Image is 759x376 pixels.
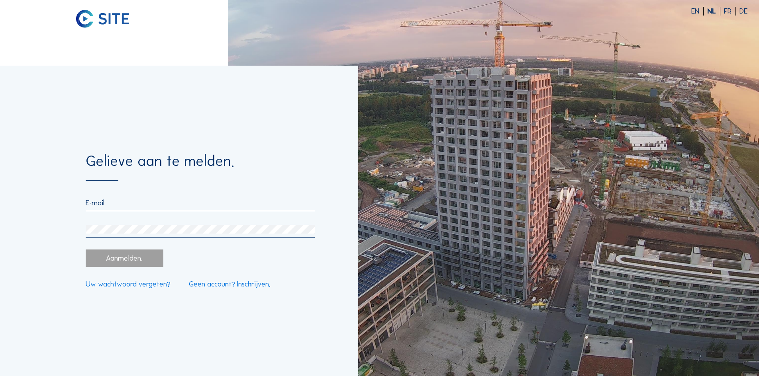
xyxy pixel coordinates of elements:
[86,281,171,288] a: Uw wachtwoord vergeten?
[691,8,704,15] div: EN
[86,249,163,267] div: Aanmelden.
[739,8,747,15] div: DE
[724,8,736,15] div: FR
[707,8,720,15] div: NL
[76,10,129,28] img: C-SITE logo
[86,199,314,207] input: E-mail
[189,281,271,288] a: Geen account? Inschrijven.
[86,154,314,181] div: Gelieve aan te melden.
